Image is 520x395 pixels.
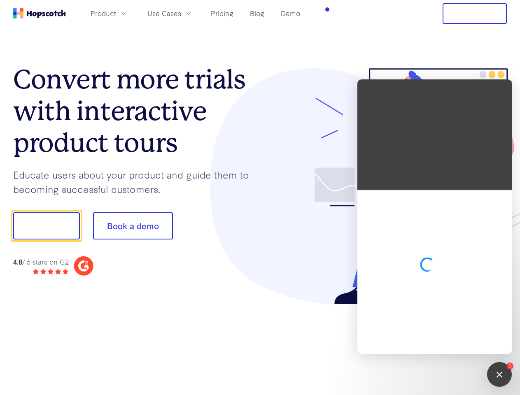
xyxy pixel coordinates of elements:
button: Book a demo [93,212,173,239]
span: Product [91,8,116,19]
div: 1 [506,362,513,369]
p: Educate users about your product and guide them to becoming successful customers. [13,167,260,196]
h1: Convert more trials with interactive product tours [13,64,260,158]
button: Product [86,7,133,20]
span: Use Cases [147,8,181,19]
strong: 4.8 [13,257,22,266]
a: Home [13,8,66,19]
button: Show me! [13,212,80,239]
button: Use Cases [142,7,198,20]
div: / 5 stars on G2 [13,257,69,267]
a: Demo [277,7,303,20]
button: Free Trial [443,3,507,24]
a: Blog [247,7,268,20]
a: Pricing [208,7,237,20]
